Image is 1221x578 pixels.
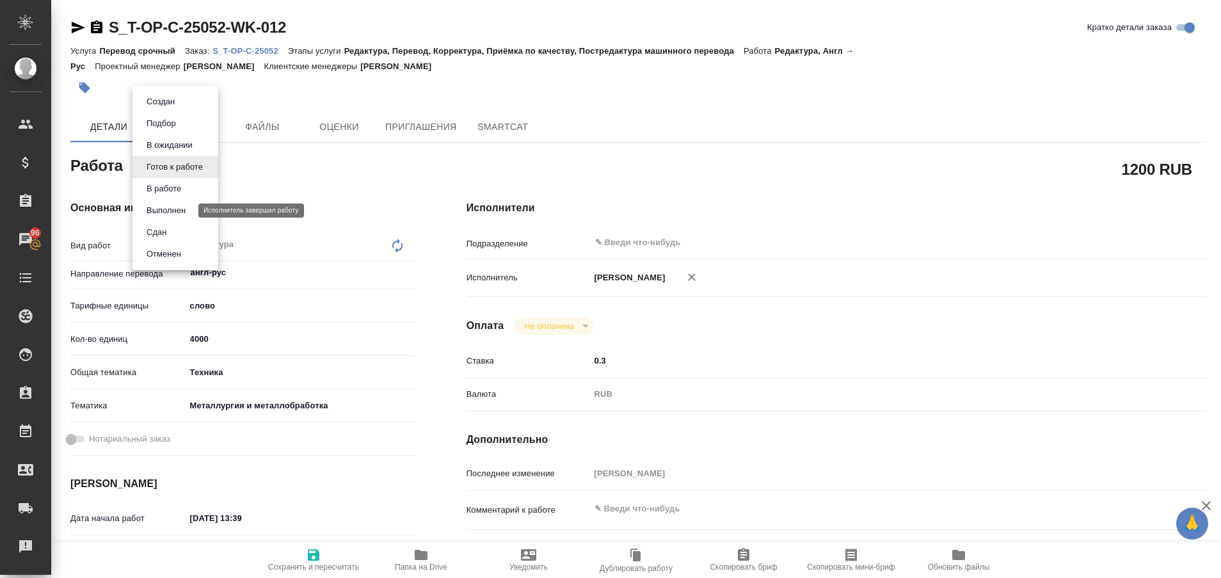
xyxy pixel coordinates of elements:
button: Выполнен [143,204,189,218]
button: В работе [143,182,185,196]
button: В ожидании [143,138,196,152]
button: Подбор [143,116,180,131]
button: Создан [143,95,179,109]
button: Готов к работе [143,160,207,174]
button: Сдан [143,225,170,239]
button: Отменен [143,247,185,261]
